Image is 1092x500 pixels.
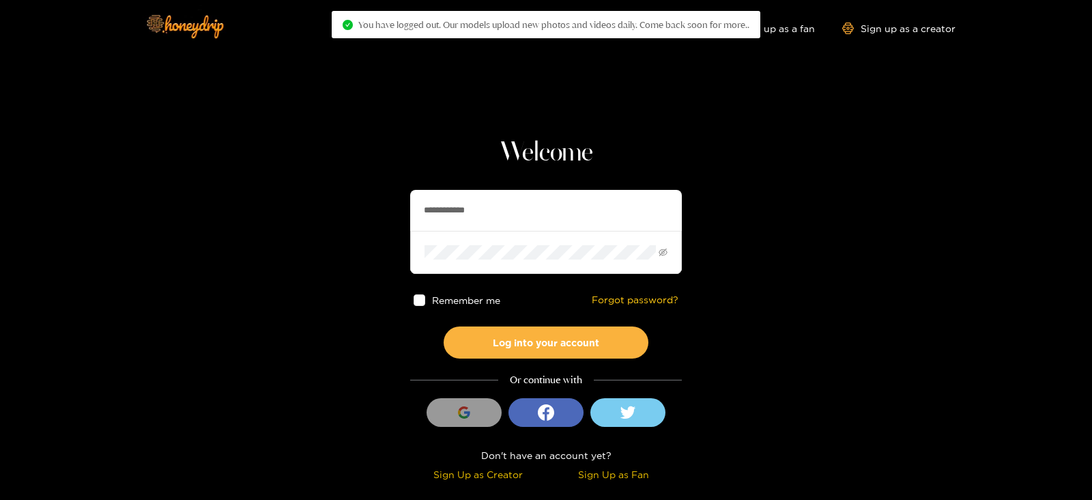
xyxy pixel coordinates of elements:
span: eye-invisible [659,248,667,257]
div: Sign Up as Fan [549,467,678,482]
span: You have logged out. Our models upload new photos and videos daily. Come back soon for more.. [358,19,749,30]
span: check-circle [343,20,353,30]
div: Or continue with [410,372,682,388]
div: Sign Up as Creator [414,467,543,482]
h1: Welcome [410,137,682,169]
a: Sign up as a fan [721,23,815,34]
div: Don't have an account yet? [410,447,682,463]
a: Sign up as a creator [842,23,955,34]
span: Remember me [432,295,500,305]
button: Log into your account [444,327,648,359]
a: Forgot password? [592,294,678,306]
